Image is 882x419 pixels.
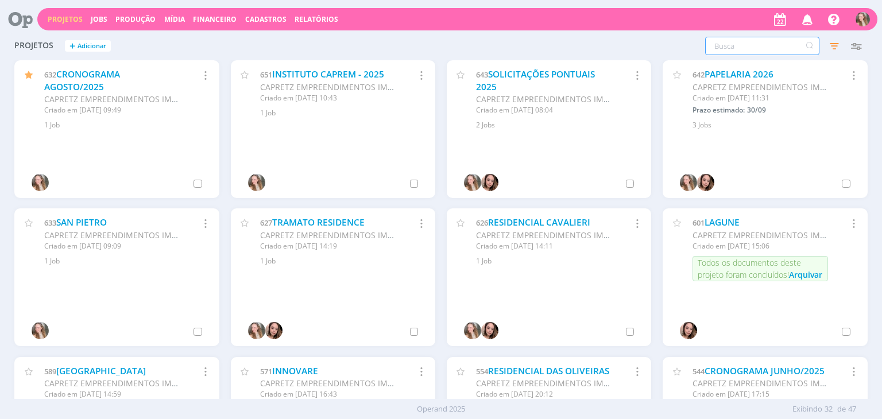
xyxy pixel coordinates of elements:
[44,68,120,93] a: CRONOGRAMA AGOSTO/2025
[78,42,106,50] span: Adicionar
[248,174,265,191] img: G
[32,322,49,339] img: G
[14,41,53,51] span: Projetos
[44,69,56,80] span: 632
[260,108,421,118] div: 1 Job
[705,216,740,228] a: LAGUNE
[476,69,488,80] span: 643
[44,230,237,240] span: CAPRETZ EMPREENDIMENTOS IMOBILIARIOS LTDA
[476,241,612,251] div: Criado em [DATE] 14:11
[705,37,819,55] input: Busca
[44,366,56,377] span: 589
[164,14,185,24] a: Mídia
[680,322,697,339] img: T
[44,15,86,24] button: Projetos
[44,389,180,399] div: Criado em [DATE] 14:59
[260,230,453,240] span: CAPRETZ EMPREENDIMENTOS IMOBILIARIOS LTDA
[837,404,846,415] span: de
[260,389,396,399] div: Criado em [DATE] 16:43
[44,120,206,130] div: 1 Job
[44,105,180,115] div: Criado em [DATE] 09:49
[476,105,612,115] div: Criado em [DATE] 08:04
[44,378,237,389] span: CAPRETZ EMPREENDIMENTOS IMOBILIARIOS LTDA
[680,174,697,191] img: G
[44,94,237,104] span: CAPRETZ EMPREENDIMENTOS IMOBILIARIOS LTDA
[488,365,609,377] a: RESIDENCIAL DAS OLIVEIRAS
[476,120,637,130] div: 2 Jobs
[697,174,714,191] img: T
[476,378,669,389] span: CAPRETZ EMPREENDIMENTOS IMOBILIARIOS LTDA
[705,68,773,80] a: PAPELARIA 2026
[112,15,159,24] button: Produção
[481,174,498,191] img: T
[260,256,421,266] div: 1 Job
[193,14,237,24] a: Financeiro
[260,82,453,92] span: CAPRETZ EMPREENDIMENTOS IMOBILIARIOS LTDA
[476,366,488,377] span: 554
[56,365,146,377] a: [GEOGRAPHIC_DATA]
[792,404,822,415] span: Exibindo
[56,216,107,228] a: SAN PIETRO
[161,15,188,24] button: Mídia
[87,15,111,24] button: Jobs
[464,322,481,339] img: G
[32,174,49,191] img: G
[69,40,75,52] span: +
[260,378,453,389] span: CAPRETZ EMPREENDIMENTOS IMOBILIARIOS LTDA
[693,389,828,399] div: Criado em [DATE] 17:15
[693,241,828,251] div: Criado em [DATE] 15:06
[476,68,595,93] a: SOLICITAÇÕES PONTUAIS 2025
[476,218,488,228] span: 626
[705,365,825,377] a: CRONOGRAMA JUNHO/2025
[272,68,384,80] a: INSTITUTO CAPREM - 2025
[476,256,637,266] div: 1 Job
[855,9,871,29] button: G
[693,93,828,103] div: Criado em [DATE] 11:31
[476,389,612,399] div: Criado em [DATE] 20:12
[693,366,705,377] span: 544
[48,14,83,24] a: Projetos
[260,241,396,251] div: Criado em [DATE] 14:19
[488,216,590,228] a: RESIDENCIAL CAVALIERI
[693,69,705,80] span: 642
[65,40,111,52] button: +Adicionar
[693,120,854,130] div: 3 Jobs
[272,365,318,377] a: INNOVARE
[747,105,766,115] span: 30/09
[825,404,833,415] span: 32
[44,241,180,251] div: Criado em [DATE] 09:09
[295,14,338,24] a: Relatórios
[242,15,290,24] button: Cadastros
[91,14,107,24] a: Jobs
[476,230,669,240] span: CAPRETZ EMPREENDIMENTOS IMOBILIARIOS LTDA
[115,14,156,24] a: Produção
[260,218,272,228] span: 627
[481,322,498,339] img: T
[291,15,342,24] button: Relatórios
[848,404,856,415] span: 47
[260,69,272,80] span: 651
[856,12,870,26] img: G
[245,14,287,24] span: Cadastros
[260,366,272,377] span: 571
[272,216,365,228] a: TRAMATO RESIDENCE
[189,15,240,24] button: Financeiro
[248,322,265,339] img: G
[693,218,705,228] span: 601
[44,218,56,228] span: 633
[476,94,669,104] span: CAPRETZ EMPREENDIMENTOS IMOBILIARIOS LTDA
[260,93,396,103] div: Criado em [DATE] 10:43
[265,322,283,339] img: T
[693,105,745,115] span: Prazo estimado:
[789,269,822,280] span: Arquivar
[464,174,481,191] img: G
[698,257,801,280] span: Todos os documentos deste projeto foram concluídos!
[44,256,206,266] div: 1 Job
